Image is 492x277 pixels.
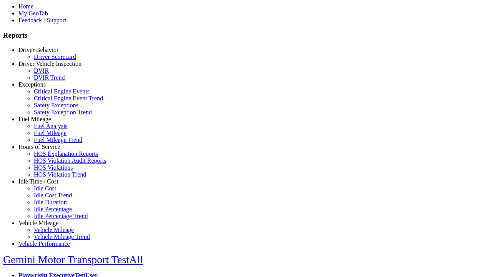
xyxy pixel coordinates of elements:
a: Idle Cost [34,185,56,192]
a: HOS Explanation Reports [34,150,98,157]
a: HOS Violations [34,164,73,171]
a: Critical Engine Event Trend [34,95,103,102]
a: Fuel Analysis [34,123,68,129]
a: Gemini Motor Transport TestAll [3,254,143,265]
a: Vehicle Mileage [18,220,58,226]
a: Driver Vehicle Inspection [18,60,81,67]
a: Fuel Mileage [34,130,66,136]
a: Fuel Mileage Trend [34,137,82,143]
a: Home [18,3,33,10]
a: Feedback / Support [18,17,66,23]
a: Idle Cost Trend [34,192,72,199]
a: DVIR [34,67,49,74]
a: Idle Time / Cost [18,178,58,185]
a: Safety Exception Trend [34,109,92,115]
a: Idle Percentage Trend [34,213,88,219]
a: DVIR Trend [34,74,65,81]
a: Exceptions [18,81,46,88]
a: Safety Exceptions [34,102,78,108]
a: Idle Percentage [34,206,72,212]
a: Idle Duration [34,199,67,205]
a: Vehicle Performance [18,240,70,247]
a: Vehicle Mileage Trend [34,234,90,240]
a: Driver Scorecard [34,53,76,60]
a: HOS Violation Trend [34,171,86,178]
a: My GeoTab [18,10,48,17]
a: Vehicle Mileage [34,227,74,233]
a: HOS Violation Audit Reports [34,157,106,164]
a: Critical Engine Events [34,88,90,95]
a: Hours of Service [18,144,60,150]
a: Fuel Mileage [18,116,51,122]
h3: Reports [3,31,489,40]
a: Driver Behavior [18,47,58,53]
